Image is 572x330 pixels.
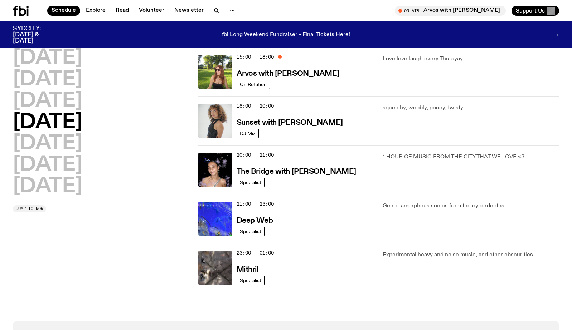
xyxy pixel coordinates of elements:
[13,91,82,111] button: [DATE]
[237,216,273,225] a: Deep Web
[240,82,267,87] span: On Rotation
[240,278,261,283] span: Specialist
[516,8,545,14] span: Support Us
[237,250,274,256] span: 23:00 - 01:00
[237,217,273,225] h3: Deep Web
[237,54,274,60] span: 15:00 - 18:00
[237,201,274,207] span: 21:00 - 23:00
[237,167,356,176] a: The Bridge with [PERSON_NAME]
[198,202,232,236] img: An abstract artwork, in bright blue with amorphous shapes, illustrated shimmers and small drawn c...
[13,48,82,68] button: [DATE]
[237,265,258,274] a: Mithril
[111,6,133,16] a: Read
[13,113,82,133] button: [DATE]
[198,55,232,89] img: Lizzie Bowles is sitting in a bright green field of grass, with dark sunglasses and a black top. ...
[237,227,265,236] a: Specialist
[237,103,274,109] span: 18:00 - 20:00
[395,6,506,16] button: On AirArvos with [PERSON_NAME]
[240,131,256,136] span: DJ Mix
[13,177,82,197] button: [DATE]
[170,6,208,16] a: Newsletter
[237,129,259,138] a: DJ Mix
[135,6,169,16] a: Volunteer
[383,55,559,63] p: Love love laugh every Thursyay
[237,152,274,158] span: 20:00 - 21:00
[383,251,559,259] p: Experimental heavy and noise music, and other obscurities
[13,134,82,154] button: [DATE]
[198,104,232,138] img: Tangela looks past her left shoulder into the camera with an inquisitive look. She is wearing a s...
[383,153,559,161] p: 1 HOUR OF MUSIC FROM THE CITY THAT WE LOVE <3
[237,119,343,127] h3: Sunset with [PERSON_NAME]
[237,70,339,78] h3: Arvos with [PERSON_NAME]
[383,202,559,210] p: Genre-amorphous sonics from the cyberdepths
[237,80,270,89] a: On Rotation
[47,6,80,16] a: Schedule
[383,104,559,112] p: squelchy, wobbly, gooey, twisty
[237,276,265,285] a: Specialist
[13,205,46,212] button: Jump to now
[16,207,43,211] span: Jump to now
[240,229,261,234] span: Specialist
[13,26,59,44] h3: SYDCITY: [DATE] & [DATE]
[237,266,258,274] h3: Mithril
[240,180,261,185] span: Specialist
[512,6,559,16] button: Support Us
[13,155,82,175] button: [DATE]
[222,32,350,38] p: fbi Long Weekend Fundraiser - Final Tickets Here!
[237,168,356,176] h3: The Bridge with [PERSON_NAME]
[237,69,339,78] a: Arvos with [PERSON_NAME]
[82,6,110,16] a: Explore
[237,118,343,127] a: Sunset with [PERSON_NAME]
[198,251,232,285] img: An abstract artwork in mostly grey, with a textural cross in the centre. There are metallic and d...
[237,178,265,187] a: Specialist
[13,70,82,90] button: [DATE]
